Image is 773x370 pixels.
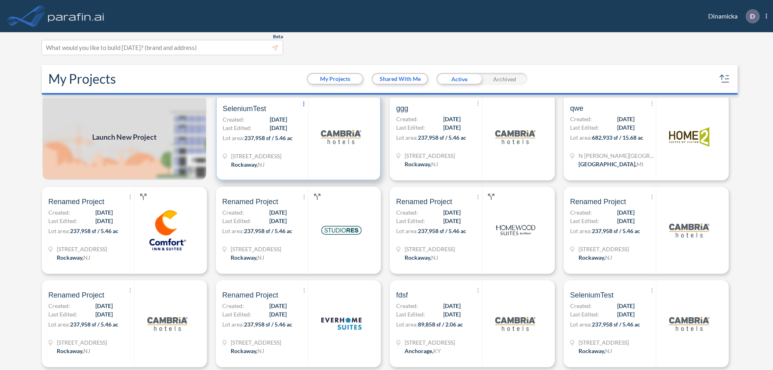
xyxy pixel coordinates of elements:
span: [DATE] [443,302,461,310]
span: [DATE] [95,208,113,217]
div: Dinamicka [696,9,767,23]
span: NJ [257,254,264,261]
span: Last Edited: [48,217,77,225]
span: Last Edited: [570,310,599,318]
span: 237,958 sf / 5.46 ac [244,227,292,234]
h2: My Projects [48,71,116,87]
a: Launch New Project [42,93,207,180]
img: logo [321,304,362,344]
span: Lot area: [222,321,244,328]
span: Lot area: [396,134,418,141]
span: 237,958 sf / 5.46 ac [70,321,118,328]
span: 682,933 sf / 15.68 ac [592,134,643,141]
div: Active [436,73,482,85]
span: NJ [83,254,90,261]
span: Last Edited: [223,124,252,132]
span: Created: [570,115,592,123]
span: NJ [257,347,264,354]
span: Rockaway , [405,161,431,167]
span: [DATE] [617,217,635,225]
img: logo [321,117,361,157]
span: 321 Mt Hope Ave [405,151,455,160]
span: [DATE] [617,115,635,123]
img: logo [495,210,535,250]
span: Last Edited: [396,310,425,318]
span: [DATE] [269,208,287,217]
span: 321 Mt Hope Ave [579,245,629,253]
span: 237,958 sf / 5.46 ac [244,321,292,328]
span: Rockaway , [231,161,258,168]
span: Renamed Project [48,290,104,300]
div: Rockaway, NJ [231,160,265,169]
span: Lot area: [570,227,592,234]
span: [DATE] [443,208,461,217]
span: Rockaway , [231,347,257,354]
img: logo [495,304,535,344]
span: Created: [222,302,244,310]
span: [DATE] [270,115,287,124]
span: 89,858 sf / 2.06 ac [418,321,463,328]
span: [DATE] [95,310,113,318]
div: Rockaway, NJ [231,253,264,262]
span: [DATE] [617,123,635,132]
div: Archived [482,73,527,85]
span: Lot area: [223,134,244,141]
span: SeleniumTest [223,104,266,114]
span: [DATE] [617,302,635,310]
div: Rockaway, NJ [579,253,612,262]
img: logo [669,117,709,157]
img: logo [495,117,535,157]
button: sort [718,72,731,85]
div: Rockaway, NJ [57,253,90,262]
span: Renamed Project [222,197,278,207]
div: Rockaway, NJ [405,253,438,262]
span: qwe [570,103,583,113]
span: [DATE] [95,217,113,225]
span: 321 Mt Hope Ave [579,338,629,347]
div: Grand Rapids, MI [579,160,643,168]
span: Lot area: [48,227,70,234]
span: Last Edited: [396,217,425,225]
span: Lot area: [222,227,244,234]
span: 237,958 sf / 5.46 ac [244,134,293,141]
span: Last Edited: [570,217,599,225]
span: [DATE] [617,310,635,318]
span: 237,958 sf / 5.46 ac [418,227,466,234]
span: Lot area: [396,321,418,328]
span: Created: [48,208,70,217]
span: [DATE] [443,310,461,318]
span: 1899 Evergreen Rd [405,338,455,347]
span: 321 Mt Hope Ave [57,245,107,253]
span: Rockaway , [579,347,605,354]
span: [DATE] [269,302,287,310]
span: 237,958 sf / 5.46 ac [418,134,466,141]
span: NJ [83,347,90,354]
img: logo [147,210,188,250]
span: Launch New Project [92,132,157,143]
span: Lot area: [396,227,418,234]
span: [DATE] [443,217,461,225]
span: Rockaway , [579,254,605,261]
span: [DATE] [269,217,287,225]
span: Renamed Project [396,197,452,207]
span: 321 Mt Hope Ave [57,338,107,347]
div: Rockaway, NJ [579,347,612,355]
span: [GEOGRAPHIC_DATA] , [579,161,637,167]
img: logo [669,210,709,250]
span: Created: [570,208,592,217]
span: Created: [396,302,418,310]
span: Created: [570,302,592,310]
span: Renamed Project [222,290,278,300]
span: SeleniumTest [570,290,614,300]
span: Renamed Project [570,197,626,207]
img: logo [669,304,709,344]
img: logo [46,8,106,24]
span: Rockaway , [231,254,257,261]
span: 237,958 sf / 5.46 ac [592,321,640,328]
span: 321 Mt Hope Ave [231,338,281,347]
span: 321 Mt Hope Ave [405,245,455,253]
span: ggg [396,103,408,113]
span: 237,958 sf / 5.46 ac [70,227,118,234]
div: Anchorage, KY [405,347,441,355]
button: My Projects [308,74,362,84]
